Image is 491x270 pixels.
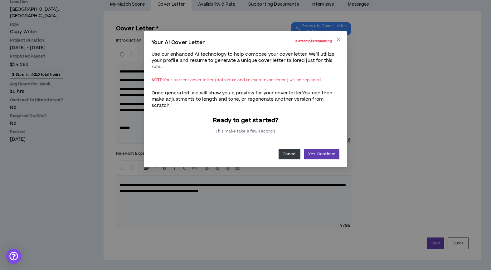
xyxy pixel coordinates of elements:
[330,31,347,48] button: Close
[304,149,339,159] button: Yes, Continue
[152,129,339,134] p: This make take a few seconds
[152,77,163,83] span: NOTE:
[6,249,21,264] div: Open Intercom Messenger
[152,116,339,125] p: Ready to get started?
[152,90,339,109] p: Once generated, we will show you a preview for your cover letter. You can then make adjustments t...
[336,37,341,42] span: close
[152,77,322,82] p: Your current cover letter (both intro and relevant experience) will be replaced.
[152,51,339,70] p: Use our enhanced AI technology to help compose your cover letter. We'll utilize your profile and ...
[279,149,301,159] button: Cancel
[152,39,205,46] p: Your AI Cover Letter
[295,39,332,44] p: 3 attempts remaining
